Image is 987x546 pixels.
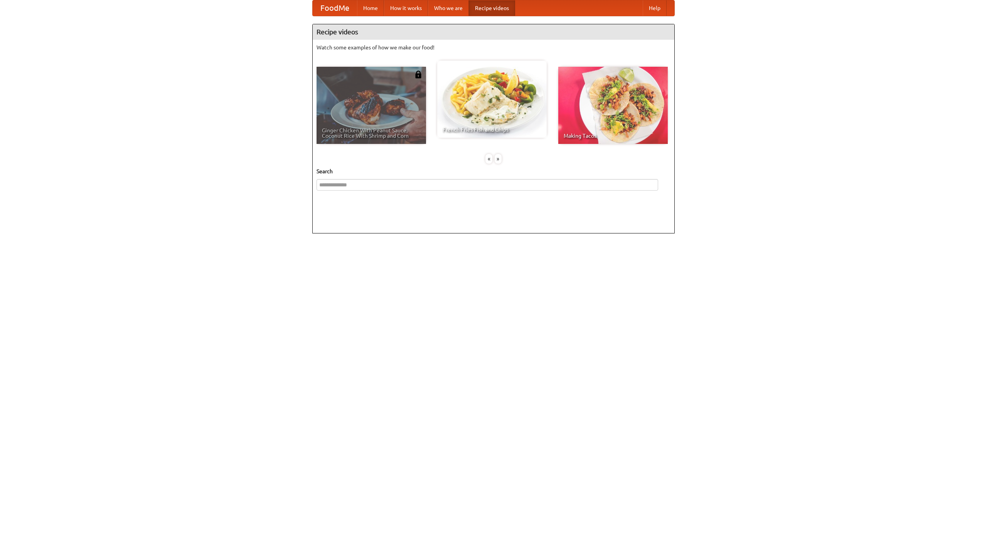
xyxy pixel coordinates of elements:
div: » [495,154,502,164]
a: French Fries Fish and Chips [437,61,547,138]
a: How it works [384,0,428,16]
a: Recipe videos [469,0,515,16]
span: Making Tacos [564,133,662,139]
span: French Fries Fish and Chips [443,127,541,132]
a: Home [357,0,384,16]
h5: Search [317,167,670,175]
a: FoodMe [313,0,357,16]
p: Watch some examples of how we make our food! [317,44,670,51]
a: Who we are [428,0,469,16]
a: Help [643,0,667,16]
a: Making Tacos [558,67,668,144]
img: 483408.png [414,71,422,78]
h4: Recipe videos [313,24,674,40]
div: « [485,154,492,164]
